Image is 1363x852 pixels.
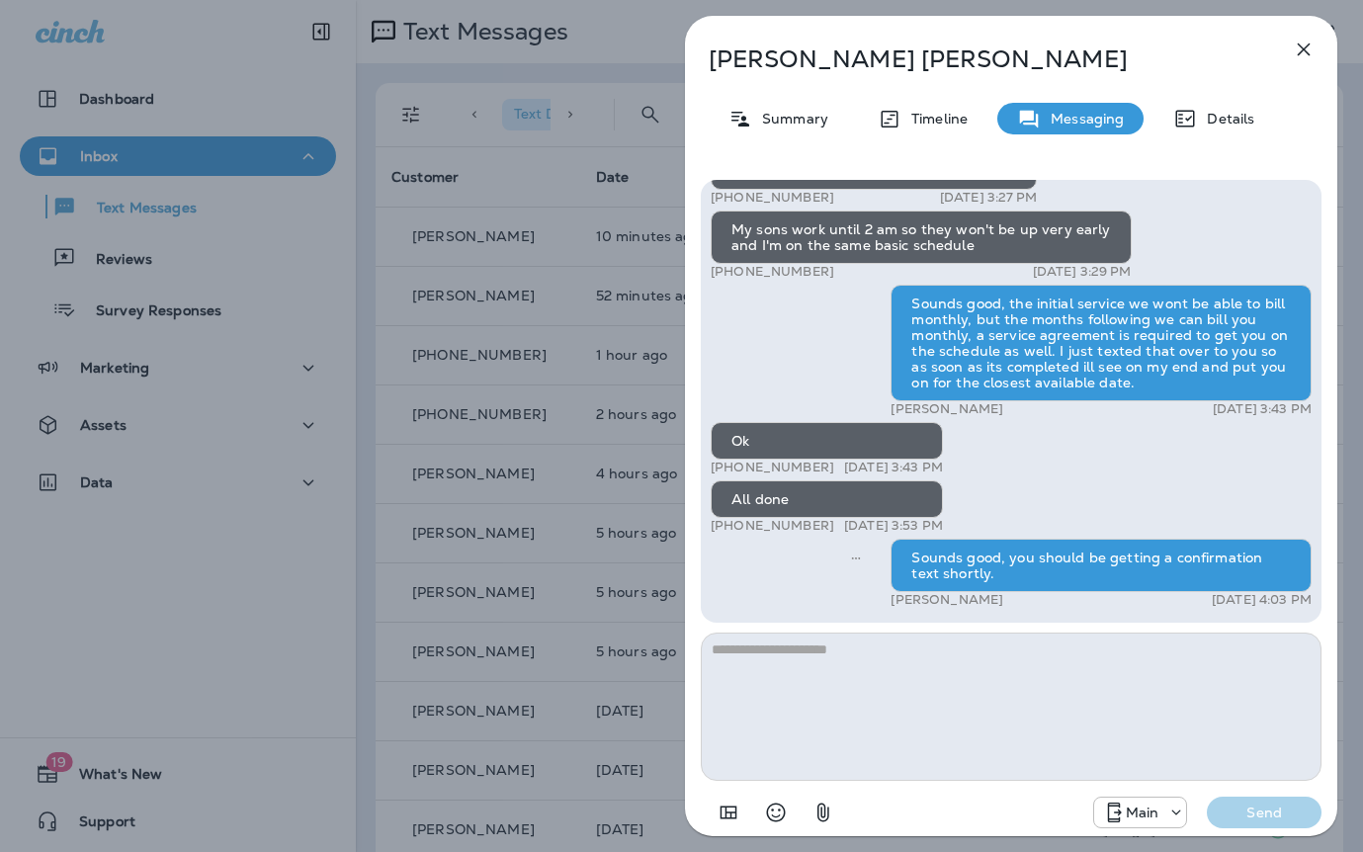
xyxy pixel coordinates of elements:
p: [PERSON_NAME] [891,401,1003,417]
div: Sounds good, the initial service we wont be able to bill monthly, but the months following we can... [891,285,1312,401]
p: [DATE] 3:43 PM [844,460,943,475]
span: Sent [851,548,861,565]
p: [PERSON_NAME] [891,592,1003,608]
div: Sounds good, you should be getting a confirmation text shortly. [891,539,1312,592]
div: My sons work until 2 am so they won't be up very early and I'm on the same basic schedule [711,211,1132,264]
p: [DATE] 3:43 PM [1213,401,1312,417]
p: [PHONE_NUMBER] [711,190,834,206]
p: Details [1197,111,1254,127]
p: [DATE] 3:27 PM [940,190,1037,206]
p: Timeline [901,111,968,127]
div: All done [711,480,943,518]
div: Ok [711,422,943,460]
p: [DATE] 3:29 PM [1033,264,1132,280]
p: [PHONE_NUMBER] [711,460,834,475]
p: Messaging [1041,111,1124,127]
p: [DATE] 4:03 PM [1212,592,1312,608]
p: Summary [752,111,828,127]
div: +1 (817) 482-3792 [1094,801,1187,824]
button: Add in a premade template [709,793,748,832]
p: Main [1126,805,1159,820]
button: Select an emoji [756,793,796,832]
p: [PERSON_NAME] [PERSON_NAME] [709,45,1248,73]
p: [PHONE_NUMBER] [711,264,834,280]
p: [PHONE_NUMBER] [711,518,834,534]
p: [DATE] 3:53 PM [844,518,943,534]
